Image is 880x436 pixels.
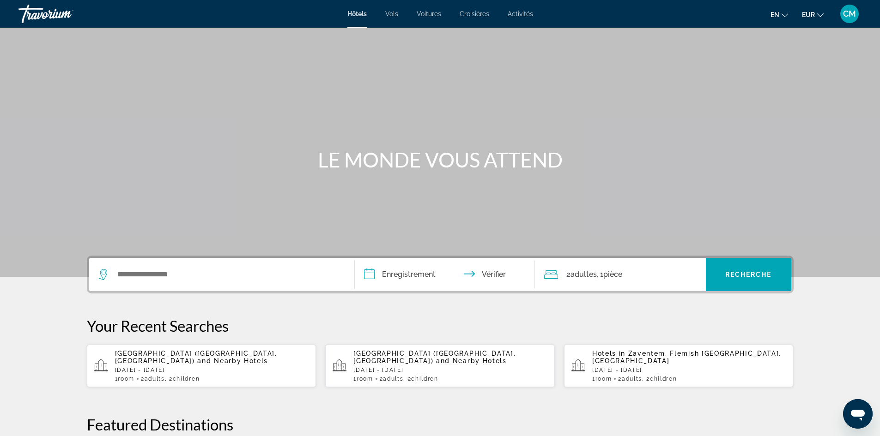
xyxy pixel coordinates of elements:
span: 2 [380,376,404,382]
span: [GEOGRAPHIC_DATA] ([GEOGRAPHIC_DATA], [GEOGRAPHIC_DATA]) [353,350,516,364]
button: Changer de devise [802,8,824,21]
font: Recherche [725,271,772,278]
span: 1 [353,376,373,382]
button: Hotels in Zaventem, Flemish [GEOGRAPHIC_DATA], [GEOGRAPHIC_DATA][DATE] - [DATE]1Room2Adults, 2Chi... [564,344,794,388]
font: LE MONDE VOUS ATTEND [318,148,563,172]
a: Vols [385,10,398,18]
button: Menu utilisateur [838,4,862,24]
p: [DATE] - [DATE] [592,367,786,373]
h2: Featured Destinations [87,415,794,434]
button: [GEOGRAPHIC_DATA] ([GEOGRAPHIC_DATA], [GEOGRAPHIC_DATA]) and Nearby Hotels[DATE] - [DATE]1Room2Ad... [325,344,555,388]
span: 1 [115,376,134,382]
button: Recherche [706,258,791,291]
a: Croisières [460,10,489,18]
span: Children [411,376,438,382]
span: , 2 [642,376,677,382]
a: Hôtels [347,10,367,18]
span: Children [650,376,677,382]
font: en [771,11,779,18]
font: EUR [802,11,815,18]
span: Room [357,376,373,382]
span: Adults [383,376,403,382]
span: Hotels in [592,350,625,357]
p: Your Recent Searches [87,317,794,335]
font: 2 [566,270,570,279]
span: Adults [622,376,642,382]
span: Room [595,376,612,382]
span: Adults [145,376,165,382]
p: [DATE] - [DATE] [353,367,547,373]
div: Widget de recherche [89,258,791,291]
p: [DATE] - [DATE] [115,367,309,373]
button: [GEOGRAPHIC_DATA] ([GEOGRAPHIC_DATA], [GEOGRAPHIC_DATA]) and Nearby Hotels[DATE] - [DATE]1Room2Ad... [87,344,316,388]
span: 2 [618,376,642,382]
a: Travorium [18,2,111,26]
a: Voitures [417,10,441,18]
span: Room [118,376,134,382]
button: Dates d'arrivée et de départ [355,258,535,291]
span: and Nearby Hotels [436,357,507,364]
button: Changer de langue [771,8,788,21]
span: and Nearby Hotels [197,357,268,364]
iframe: Bouton de lancement de la fenêtre de messagerie [843,399,873,429]
font: , 1 [597,270,603,279]
span: 1 [592,376,612,382]
span: Zaventem, Flemish [GEOGRAPHIC_DATA], [GEOGRAPHIC_DATA] [592,350,781,364]
span: , 2 [403,376,438,382]
span: [GEOGRAPHIC_DATA] ([GEOGRAPHIC_DATA], [GEOGRAPHIC_DATA]) [115,350,277,364]
span: Children [173,376,200,382]
font: adultes [570,270,597,279]
font: pièce [603,270,622,279]
span: 2 [141,376,165,382]
a: Activités [508,10,533,18]
button: Voyageurs : 2 adultes, 0 enfants [535,258,706,291]
font: CM [843,9,856,18]
span: , 2 [165,376,200,382]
